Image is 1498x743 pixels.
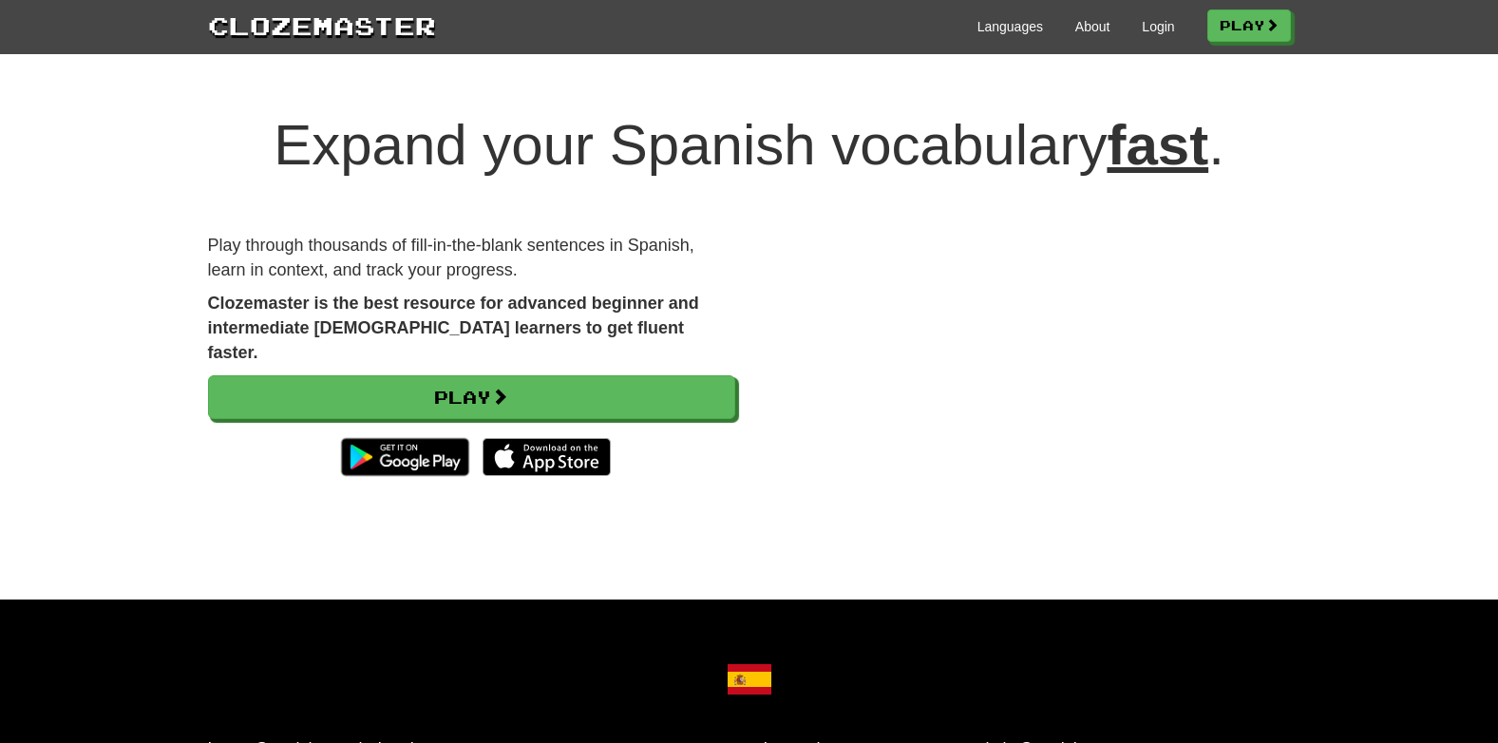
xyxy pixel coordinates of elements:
a: Play [208,375,735,419]
a: Login [1142,17,1174,36]
img: Get it on Google Play [332,429,479,486]
p: Play through thousands of fill-in-the-blank sentences in Spanish, learn in context, and track you... [208,234,735,282]
strong: Clozemaster is the best resource for advanced beginner and intermediate [DEMOGRAPHIC_DATA] learne... [208,294,699,361]
a: About [1075,17,1110,36]
a: Clozemaster [208,8,436,43]
img: Download_on_the_App_Store_Badge_US-UK_135x40-25178aeef6eb6b83b96f5f2d004eda3bffbb37122de64afbaef7... [483,438,611,476]
a: Play [1207,10,1291,42]
h1: Expand your Spanish vocabulary . [208,114,1291,177]
a: Languages [977,17,1043,36]
u: fast [1107,113,1208,177]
